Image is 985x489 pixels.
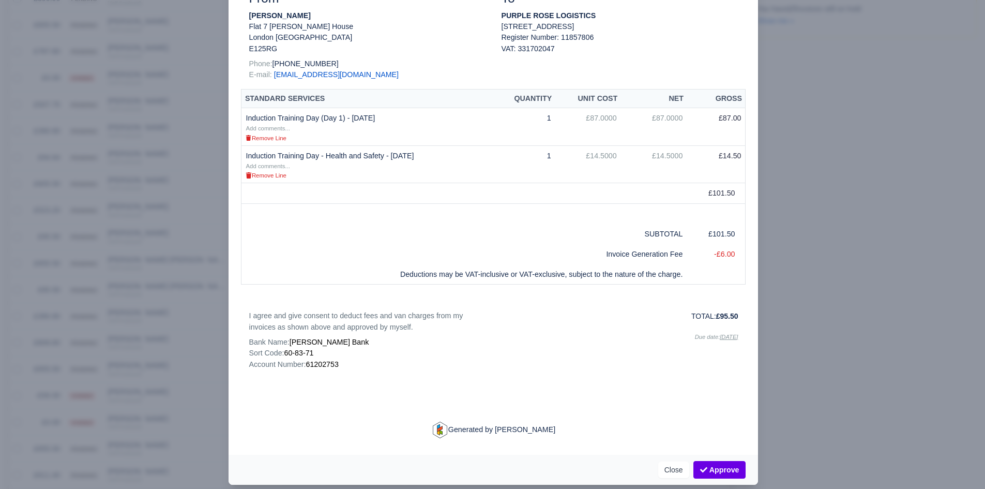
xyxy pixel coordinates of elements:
u: [DATE] [720,334,738,340]
iframe: Chat Widget [799,369,985,489]
strong: PURPLE ROSE LOGISTICS [501,11,596,20]
p: [PHONE_NUMBER] [249,58,486,69]
div: VAT: 331702047 [501,43,738,54]
p: Generated by [PERSON_NAME] [249,422,738,438]
td: Induction Training Day (Day 1) - [DATE] [241,108,492,146]
td: £101.50 [687,224,746,244]
span: 61202753 [306,360,338,368]
td: £101.50 [687,183,746,204]
p: [STREET_ADDRESS] [501,21,738,32]
span: Phone: [249,60,272,68]
th: Gross [687,89,746,108]
td: SUBTOTAL [621,224,687,244]
a: Add comments... [246,161,290,170]
td: £14.5000 [555,145,621,183]
a: Remove Line [246,171,286,179]
small: Add comments... [246,125,290,131]
th: Standard Services [241,89,492,108]
p: E125RG [249,43,486,54]
strong: £95.50 [716,312,738,320]
button: Approve [693,461,746,479]
td: £87.00 [687,108,746,146]
th: Quantity [492,89,555,108]
p: Sort Code: [249,348,486,359]
span: 60-83-71 [284,349,314,357]
p: I agree and give consent to deduct fees and van charges from my invoices as shown above and appro... [249,310,486,333]
i: Due date: [695,334,738,340]
strong: [PERSON_NAME] [249,11,310,20]
td: Invoice Generation Fee [241,244,687,264]
span: [PERSON_NAME] Bank [290,338,369,346]
th: Net [621,89,687,108]
a: [EMAIL_ADDRESS][DOMAIN_NAME] [274,70,399,79]
td: -£6.00 [687,244,746,264]
p: Flat 7 [PERSON_NAME] House [249,21,486,32]
th: Unit Cost [555,89,621,108]
td: £87.0000 [621,108,687,146]
p: Bank Name: [249,337,486,348]
div: Register Number: 11857806 [493,32,746,54]
td: Deductions may be VAT-inclusive or VAT-exclusive, subject to the nature of the charge. [241,264,687,285]
span: E-mail: [249,70,271,79]
td: 1 [492,145,555,183]
td: £14.5000 [621,145,687,183]
button: Close [658,462,689,478]
p: Account Number: [249,359,486,370]
small: Remove Line [246,172,286,179]
td: Induction Training Day - Health and Safety - [DATE] [241,145,492,183]
a: Add comments... [246,124,290,132]
td: £14.50 [687,145,746,183]
td: £87.0000 [555,108,621,146]
small: Add comments... [246,163,290,169]
td: 1 [492,108,555,146]
p: London [GEOGRAPHIC_DATA] [249,32,486,43]
small: Remove Line [246,135,286,141]
a: Remove Line [246,134,286,142]
p: TOTAL: [501,310,738,322]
